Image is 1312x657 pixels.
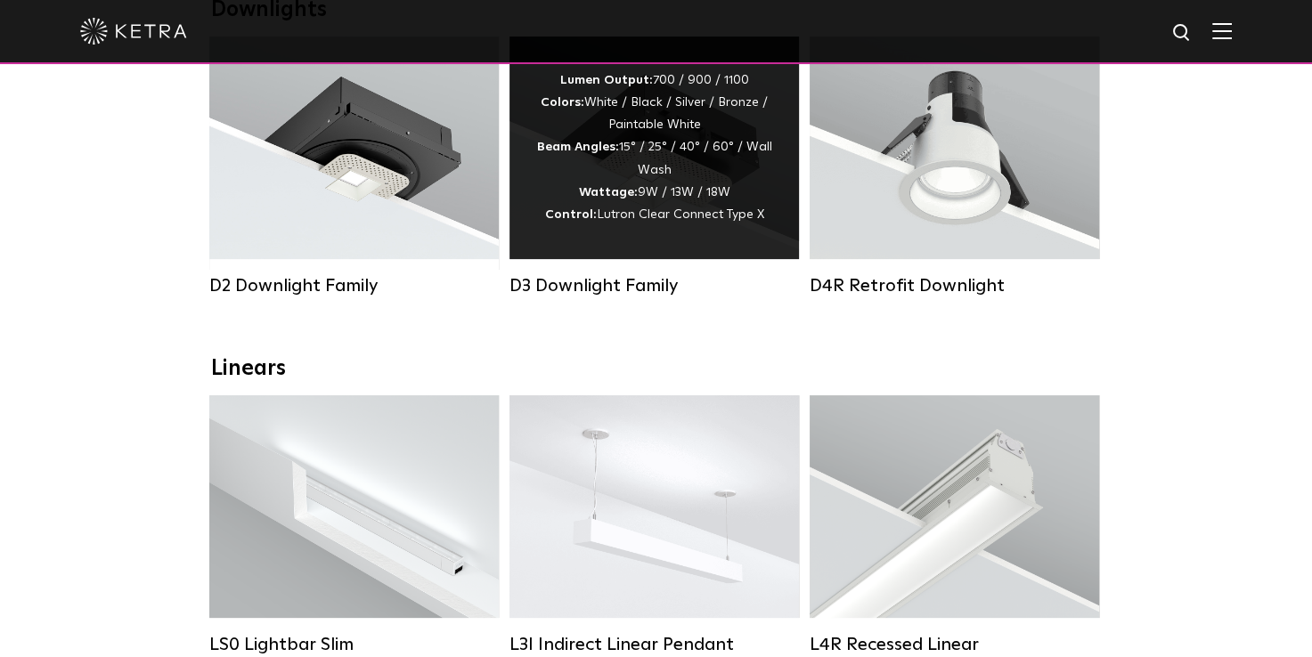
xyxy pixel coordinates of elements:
a: LS0 Lightbar Slim Lumen Output:200 / 350Colors:White / BlackControl:X96 Controller [209,395,499,655]
a: L3I Indirect Linear Pendant Lumen Output:400 / 600 / 800 / 1000Housing Colors:White / BlackContro... [509,395,799,655]
a: D2 Downlight Family Lumen Output:1200Colors:White / Black / Gloss Black / Silver / Bronze / Silve... [209,36,499,296]
strong: Beam Angles: [537,141,619,153]
div: 700 / 900 / 1100 White / Black / Silver / Bronze / Paintable White 15° / 25° / 40° / 60° / Wall W... [536,69,772,226]
strong: Colors: [541,96,584,109]
img: search icon [1171,22,1194,45]
div: D3 Downlight Family [509,275,799,296]
img: Hamburger%20Nav.svg [1212,22,1232,39]
div: D4R Retrofit Downlight [810,275,1099,296]
div: L3I Indirect Linear Pendant [509,634,799,655]
a: D3 Downlight Family Lumen Output:700 / 900 / 1100Colors:White / Black / Silver / Bronze / Paintab... [509,36,799,296]
a: L4R Recessed Linear Lumen Output:400 / 600 / 800 / 1000Colors:White / BlackControl:Lutron Clear C... [810,395,1099,655]
span: Lutron Clear Connect Type X [597,208,764,221]
div: D2 Downlight Family [209,275,499,296]
div: LS0 Lightbar Slim [209,634,499,655]
img: ketra-logo-2019-white [80,18,187,45]
strong: Lumen Output: [560,74,653,86]
strong: Wattage: [579,186,638,199]
div: Linears [211,356,1102,382]
div: L4R Recessed Linear [810,634,1099,655]
a: D4R Retrofit Downlight Lumen Output:800Colors:White / BlackBeam Angles:15° / 25° / 40° / 60°Watta... [810,36,1099,296]
strong: Control: [545,208,597,221]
